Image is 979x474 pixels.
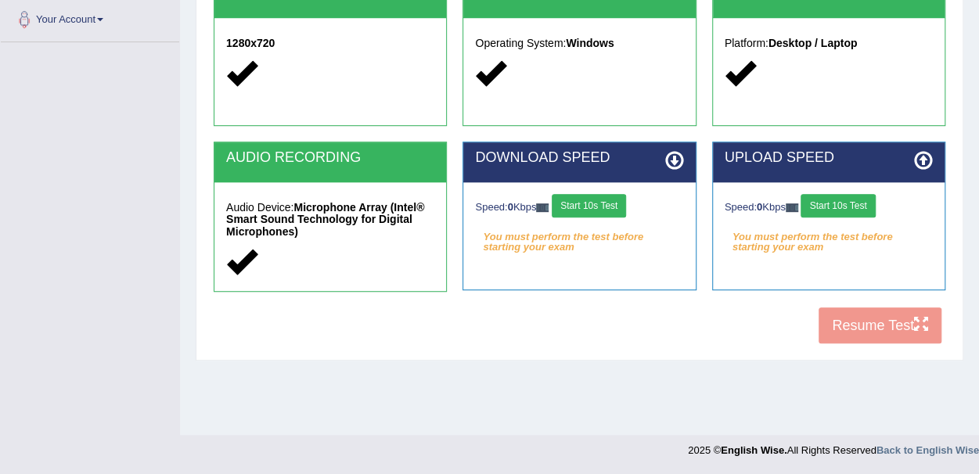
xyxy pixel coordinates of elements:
[786,203,798,212] img: ajax-loader-fb-connection.gif
[475,38,683,49] h5: Operating System:
[475,150,683,166] h2: DOWNLOAD SPEED
[801,194,875,217] button: Start 10s Test
[475,225,683,249] em: You must perform the test before starting your exam
[226,150,434,166] h2: AUDIO RECORDING
[226,201,424,238] strong: Microphone Array (Intel® Smart Sound Technology for Digital Microphones)
[536,203,549,212] img: ajax-loader-fb-connection.gif
[725,38,933,49] h5: Platform:
[566,37,614,49] strong: Windows
[721,444,786,456] strong: English Wise.
[768,37,858,49] strong: Desktop / Laptop
[725,225,933,249] em: You must perform the test before starting your exam
[725,194,933,221] div: Speed: Kbps
[552,194,626,217] button: Start 10s Test
[688,435,979,458] div: 2025 © All Rights Reserved
[876,444,979,456] a: Back to English Wise
[226,37,275,49] strong: 1280x720
[725,150,933,166] h2: UPLOAD SPEED
[508,201,513,213] strong: 0
[757,201,762,213] strong: 0
[226,202,434,238] h5: Audio Device:
[475,194,683,221] div: Speed: Kbps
